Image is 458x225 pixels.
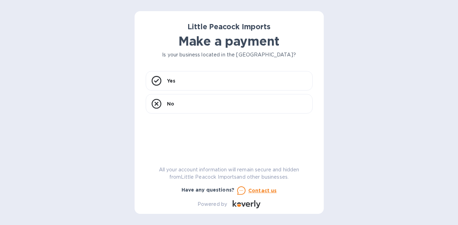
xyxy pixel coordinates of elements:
[146,34,313,48] h1: Make a payment
[167,77,175,84] p: Yes
[198,201,227,208] p: Powered by
[146,166,313,181] p: All your account information will remain secure and hidden from Little Peacock Imports and other ...
[187,22,270,31] b: Little Peacock Imports
[167,100,174,107] p: No
[182,187,235,193] b: Have any questions?
[248,188,277,193] u: Contact us
[146,51,313,59] p: Is your business located in the [GEOGRAPHIC_DATA]?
